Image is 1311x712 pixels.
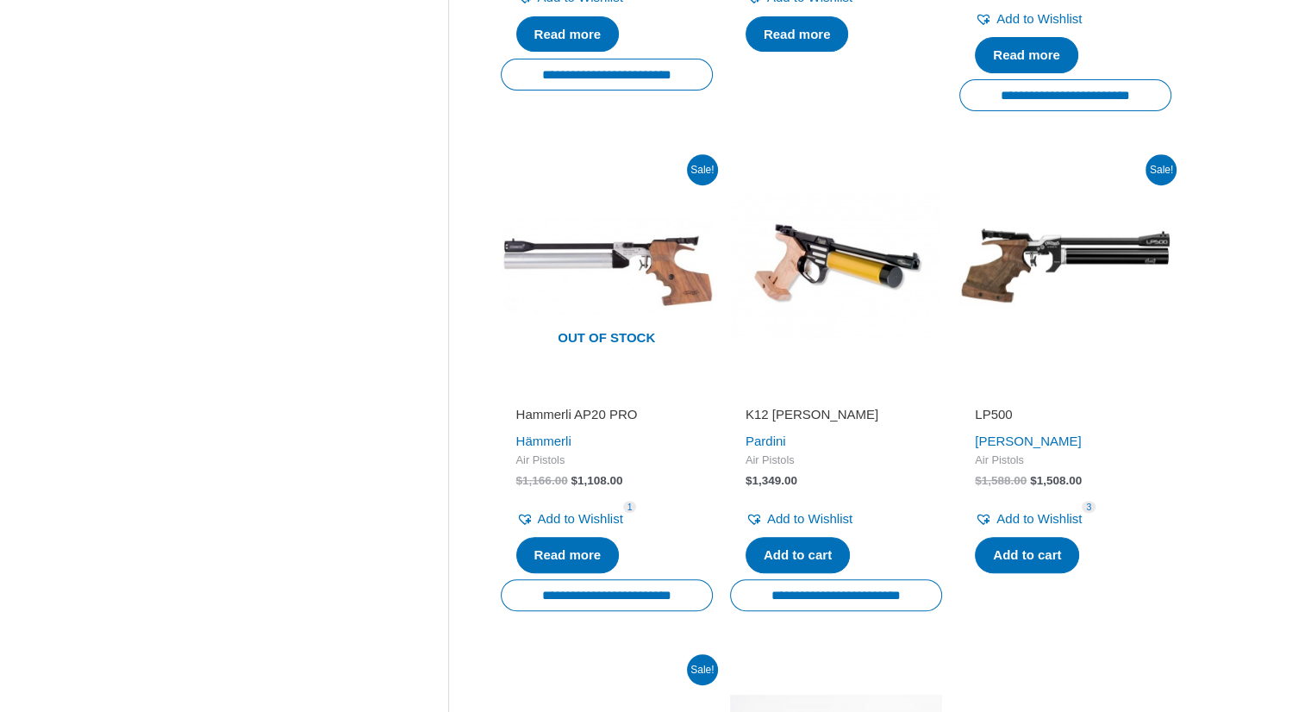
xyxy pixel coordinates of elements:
[571,474,622,487] bdi: 1,108.00
[975,507,1082,531] a: Add to Wishlist
[975,37,1078,73] a: Read more about “Hammerli AP20”
[746,474,797,487] bdi: 1,349.00
[516,474,523,487] span: $
[975,474,982,487] span: $
[746,537,850,573] a: Add to cart: “K12 KID Pardini”
[959,159,1171,372] img: LP500 Economy
[975,434,1081,448] a: [PERSON_NAME]
[996,511,1082,526] span: Add to Wishlist
[746,434,786,448] a: Pardini
[746,382,927,403] iframe: Customer reviews powered by Trustpilot
[1030,474,1037,487] span: $
[746,16,849,53] a: Select options for “CM162MI”
[975,7,1082,31] a: Add to Wishlist
[975,382,1156,403] iframe: Customer reviews powered by Trustpilot
[516,406,697,429] a: Hammerli AP20 PRO
[516,382,697,403] iframe: Customer reviews powered by Trustpilot
[730,159,942,372] img: K12 Kid Pardini
[975,406,1156,429] a: LP500
[687,654,718,685] span: Sale!
[516,434,571,448] a: Hämmerli
[746,406,927,423] h2: K12 [PERSON_NAME]
[975,537,1079,573] a: Add to cart: “LP500”
[975,453,1156,468] span: Air Pistols
[571,474,577,487] span: $
[501,159,713,372] a: Out of stock
[975,474,1027,487] bdi: 1,588.00
[514,319,700,359] span: Out of stock
[516,507,623,531] a: Add to Wishlist
[1082,501,1096,514] span: 3
[746,507,852,531] a: Add to Wishlist
[501,159,713,372] img: Hammerli AP20 PRO
[746,453,927,468] span: Air Pistols
[746,406,927,429] a: K12 [PERSON_NAME]
[538,511,623,526] span: Add to Wishlist
[746,474,752,487] span: $
[516,474,568,487] bdi: 1,166.00
[516,453,697,468] span: Air Pistols
[996,11,1082,26] span: Add to Wishlist
[516,537,620,573] a: Read more about “Hammerli AP20 PRO”
[767,511,852,526] span: Add to Wishlist
[623,501,637,514] span: 1
[1030,474,1082,487] bdi: 1,508.00
[516,406,697,423] h2: Hammerli AP20 PRO
[687,154,718,185] span: Sale!
[975,406,1156,423] h2: LP500
[516,16,620,53] a: Read more about “CM 162EI TITANIUM”
[1146,154,1177,185] span: Sale!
